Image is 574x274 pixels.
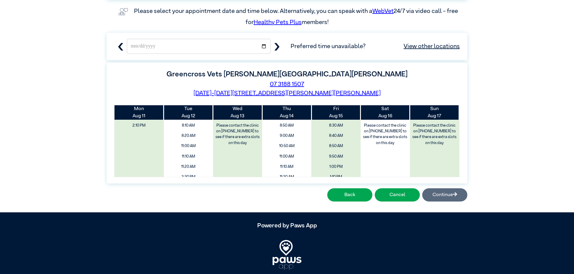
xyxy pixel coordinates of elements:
[313,162,359,171] span: 1:00 PM
[107,222,467,229] h5: Powered by Paws App
[194,90,381,96] a: [DATE]-[DATE][STREET_ADDRESS][PERSON_NAME][PERSON_NAME]
[404,42,460,51] a: View other locations
[213,105,262,120] th: Aug 13
[164,105,213,120] th: Aug 12
[313,173,359,181] span: 1:10 PM
[410,105,459,120] th: Aug 17
[264,162,309,171] span: 11:10 AM
[116,6,130,18] img: vet
[264,152,309,161] span: 11:00 AM
[166,121,211,130] span: 8:10 AM
[372,8,394,14] a: WebVet
[273,240,301,270] img: PawsApp
[254,19,302,25] a: Healthy Pets Plus
[166,152,211,161] span: 11:10 AM
[291,42,460,51] span: Preferred time unavailable?
[114,105,164,120] th: Aug 11
[361,105,410,120] th: Aug 16
[214,121,262,147] label: Please contact the clinic on [PHONE_NUMBER] to see if there are extra slots on this day
[264,121,309,130] span: 8:50 AM
[313,121,359,130] span: 8:30 AM
[375,188,420,202] button: Cancel
[361,121,409,147] label: Please contact the clinic on [PHONE_NUMBER] to see if there are extra slots on this day
[166,173,211,181] span: 2:30 PM
[134,8,459,25] label: Please select your appointment date and time below. Alternatively, you can speak with a 24/7 via ...
[262,105,311,120] th: Aug 14
[117,121,162,130] span: 2:10 PM
[327,188,372,202] button: Back
[166,131,211,140] span: 8:20 AM
[166,162,211,171] span: 11:20 AM
[264,142,309,150] span: 10:50 AM
[313,131,359,140] span: 8:40 AM
[313,142,359,150] span: 8:50 AM
[311,105,361,120] th: Aug 15
[411,121,459,147] label: Please contact the clinic on [PHONE_NUMBER] to see if there are extra slots on this day
[270,81,304,87] a: 07 3188 1507
[166,142,211,150] span: 11:00 AM
[264,173,309,181] span: 11:20 AM
[313,152,359,161] span: 9:50 AM
[166,71,408,78] label: Greencross Vets [PERSON_NAME][GEOGRAPHIC_DATA][PERSON_NAME]
[264,131,309,140] span: 9:00 AM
